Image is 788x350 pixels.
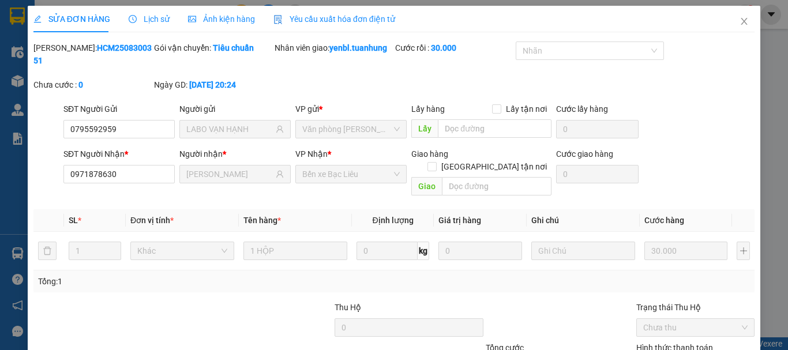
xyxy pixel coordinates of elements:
b: Tiêu chuẩn [213,43,254,52]
span: SL [69,216,78,225]
label: Cước giao hàng [556,149,613,159]
span: Thu Hộ [335,303,361,312]
div: Cước rồi : [395,42,513,54]
div: SĐT Người Gửi [63,103,175,115]
b: 30.000 [431,43,456,52]
span: picture [188,15,196,23]
span: Tên hàng [243,216,281,225]
input: Cước giao hàng [556,165,639,183]
label: Cước lấy hàng [556,104,608,114]
span: VP Nhận [295,149,328,159]
span: Lịch sử [129,14,170,24]
input: Ghi Chú [531,242,635,260]
div: Người nhận [179,148,291,160]
div: Trạng thái Thu Hộ [636,301,755,314]
b: yenbl.tuanhung [329,43,387,52]
div: VP gửi [295,103,407,115]
div: Chưa cước : [33,78,152,91]
input: Tên người nhận [186,168,273,180]
span: Cước hàng [644,216,684,225]
img: icon [273,15,283,24]
span: Lấy hàng [411,104,445,114]
input: 0 [438,242,521,260]
div: Tổng: 1 [38,275,305,288]
span: edit [33,15,42,23]
span: Bến xe Bạc Liêu [302,165,400,183]
span: Lấy [411,119,438,138]
span: user [276,125,284,133]
span: Định lượng [372,216,413,225]
button: Close [728,6,760,38]
button: delete [38,242,57,260]
input: 0 [644,242,727,260]
input: Cước lấy hàng [556,120,639,138]
span: Chưa thu [643,319,748,336]
span: Khác [137,242,227,259]
span: Giá trị hàng [438,216,481,225]
input: Dọc đường [442,177,551,195]
input: VD: Bàn, Ghế [243,242,347,260]
div: [PERSON_NAME]: [33,42,152,67]
div: Nhân viên giao: [275,42,393,54]
span: Văn phòng Hồ Chí Minh [302,121,400,138]
span: Yêu cầu xuất hóa đơn điện tử [273,14,395,24]
span: [GEOGRAPHIC_DATA] tận nơi [437,160,551,173]
button: plus [737,242,750,260]
input: Tên người gửi [186,123,273,136]
span: user [276,170,284,178]
span: Đơn vị tính [130,216,174,225]
span: close [740,17,749,26]
input: Dọc đường [438,119,551,138]
span: Giao [411,177,442,195]
th: Ghi chú [527,209,640,232]
span: SỬA ĐƠN HÀNG [33,14,110,24]
span: kg [418,242,429,260]
span: Ảnh kiện hàng [188,14,255,24]
b: 0 [78,80,83,89]
div: Gói vận chuyển: [154,42,272,54]
div: SĐT Người Nhận [63,148,175,160]
div: Người gửi [179,103,291,115]
span: clock-circle [129,15,137,23]
span: Giao hàng [411,149,448,159]
div: Ngày GD: [154,78,272,91]
b: [DATE] 20:24 [189,80,236,89]
span: Lấy tận nơi [501,103,551,115]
